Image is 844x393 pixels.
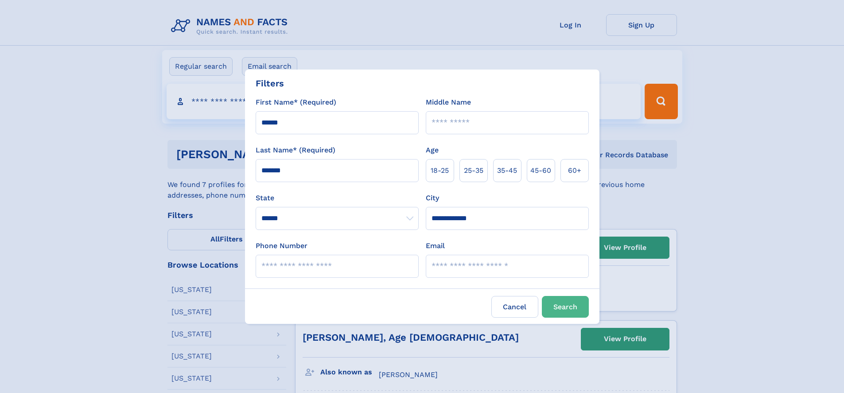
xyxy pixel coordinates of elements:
[431,165,449,176] span: 18‑25
[568,165,581,176] span: 60+
[426,241,445,251] label: Email
[530,165,551,176] span: 45‑60
[256,193,419,203] label: State
[256,97,336,108] label: First Name* (Required)
[426,193,439,203] label: City
[256,77,284,90] div: Filters
[542,296,589,318] button: Search
[464,165,483,176] span: 25‑35
[497,165,517,176] span: 35‑45
[256,145,335,156] label: Last Name* (Required)
[426,97,471,108] label: Middle Name
[426,145,439,156] label: Age
[256,241,307,251] label: Phone Number
[491,296,538,318] label: Cancel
